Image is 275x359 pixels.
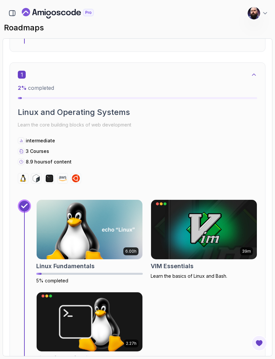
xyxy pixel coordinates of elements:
[72,174,80,182] img: ubuntu logo
[18,85,54,91] span: completed
[37,200,142,259] img: Linux Fundamentals card
[251,335,267,351] button: Open Feedback Button
[4,22,271,33] h2: roadmaps
[36,278,68,283] span: 5% completed
[248,7,260,19] img: user profile image
[37,292,142,352] img: Linux for Professionals card
[26,159,72,165] p: 8.9 hours of content
[151,199,257,279] a: VIM Essentials card39mVIM EssentialsLearn the basics of Linux and Bash.
[36,262,95,271] h2: Linux Fundamentals
[125,249,137,254] p: 6.00h
[26,137,55,144] p: intermediate
[247,7,268,20] button: user profile image
[19,174,27,182] img: linux logo
[151,200,257,259] img: VIM Essentials card
[126,341,137,346] p: 2.27h
[18,107,257,118] h2: Linux and Operating Systems
[46,174,53,182] img: terminal logo
[22,8,109,18] a: Landing page
[151,262,194,271] h2: VIM Essentials
[32,174,40,182] img: bash logo
[26,148,49,154] span: 3 Courses
[18,71,26,79] span: 1
[18,120,257,129] p: Learn the core building blocks of web development
[151,273,257,279] p: Learn the basics of Linux and Bash.
[18,85,27,91] span: 2 %
[59,174,67,182] img: aws logo
[36,199,143,284] a: Linux Fundamentals card6.00hLinux Fundamentals5% completed
[242,249,251,254] p: 39m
